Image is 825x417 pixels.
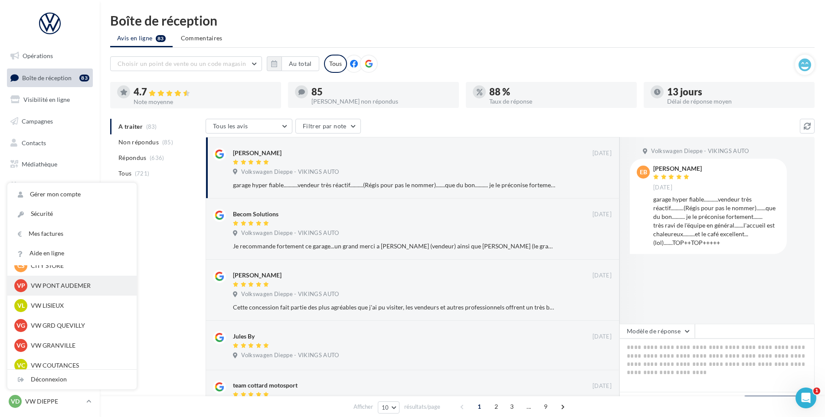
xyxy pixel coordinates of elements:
span: Tous [118,169,131,178]
a: Calendrier [5,177,95,195]
span: 1 [472,400,486,414]
button: Au total [282,56,319,71]
div: 13 jours [667,87,808,97]
span: Répondus [118,153,147,162]
p: VW COUTANCES [31,361,126,370]
div: Jules By [233,332,255,341]
iframe: Intercom live chat [796,388,816,408]
span: (85) [162,139,173,146]
span: [DATE] [593,333,612,341]
button: Choisir un point de vente ou un code magasin [110,56,262,71]
div: Taux de réponse [489,98,630,104]
span: 3 [505,400,519,414]
div: Cette concession fait partie des plus agréables que j'ai pu visiter, les vendeurs et autres profe... [233,303,555,312]
a: Médiathèque [5,155,95,173]
div: Tous [324,55,347,73]
div: [PERSON_NAME] [233,149,282,157]
div: Je recommande fortement ce garage...un grand merci a [PERSON_NAME] (vendeur) ainsi que [PERSON_NA... [233,242,555,251]
div: garage hyper fiable...........vendeur très réactif..........(Régis pour pas le nommer).......que ... [653,195,780,247]
div: Déconnexion [7,370,137,389]
span: VD [11,397,20,406]
div: 83 [79,75,89,81]
span: Volkswagen Dieppe - VIKINGS AUTO [241,352,339,359]
span: Visibilité en ligne [23,96,70,103]
a: Mes factures [7,224,137,244]
a: Boîte de réception83 [5,68,95,87]
p: VW PONT AUDEMER [31,281,126,290]
span: Afficher [354,403,373,411]
div: garage hyper fiable...........vendeur très réactif..........(Régis pour pas le nommer).......que ... [233,181,555,189]
p: VW DIEPPE [25,397,83,406]
span: Volkswagen Dieppe - VIKINGS AUTO [651,147,749,155]
span: ... [522,400,536,414]
div: [PERSON_NAME] non répondus [311,98,452,104]
span: 1 [813,388,820,394]
span: [DATE] [593,272,612,280]
p: VW GRANVILLE [31,341,126,350]
a: Campagnes DataOnDemand [5,227,95,253]
div: 85 [311,87,452,97]
div: Becom Solutions [233,210,278,218]
a: Sécurité [7,204,137,224]
button: 10 [378,401,400,414]
a: Gérer mon compte [7,185,137,204]
span: 9 [539,400,553,414]
div: 4.7 [134,87,274,97]
span: 10 [382,404,389,411]
span: Campagnes [22,117,53,125]
div: [PERSON_NAME] [653,166,702,172]
div: Boîte de réception [110,14,815,27]
span: Opérations [23,52,53,59]
span: Choisir un point de vente ou un code magasin [118,60,246,67]
span: Non répondus [118,138,159,147]
button: Modèle de réponse [619,324,695,339]
div: team cottard motosport [233,381,298,390]
span: [DATE] [593,382,612,390]
span: VG [16,321,25,330]
a: Opérations [5,47,95,65]
button: Au total [267,56,319,71]
span: VL [17,301,25,310]
span: [DATE] [593,150,612,157]
span: EB [640,168,647,176]
div: [PERSON_NAME] [233,271,282,280]
a: VD VW DIEPPE [7,393,93,410]
a: Aide en ligne [7,244,137,263]
button: Tous les avis [206,119,292,134]
button: Filtrer par note [295,119,361,134]
span: VG [16,341,25,350]
span: Tous les avis [213,122,248,130]
div: Délai de réponse moyen [667,98,808,104]
span: VP [17,281,25,290]
span: VC [17,361,25,370]
span: 2 [489,400,503,414]
span: Volkswagen Dieppe - VIKINGS AUTO [241,168,339,176]
div: 88 % [489,87,630,97]
span: Volkswagen Dieppe - VIKINGS AUTO [241,290,339,298]
span: Commentaires [181,34,223,42]
span: Calendrier [22,182,51,189]
a: Visibilité en ligne [5,91,95,109]
span: Volkswagen Dieppe - VIKINGS AUTO [241,229,339,237]
span: CS [17,261,25,270]
span: (721) [135,170,150,177]
div: Note moyenne [134,99,274,105]
a: PLV et print personnalisable [5,199,95,224]
span: Médiathèque [22,160,57,168]
span: (636) [150,154,164,161]
span: [DATE] [653,184,672,192]
a: Contacts [5,134,95,152]
p: VW GRD QUEVILLY [31,321,126,330]
span: résultats/page [404,403,440,411]
p: VW LISIEUX [31,301,126,310]
p: CITY STORE [31,261,126,270]
span: Boîte de réception [22,74,72,81]
span: Contacts [22,139,46,146]
span: [DATE] [593,211,612,218]
a: Campagnes [5,112,95,130]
